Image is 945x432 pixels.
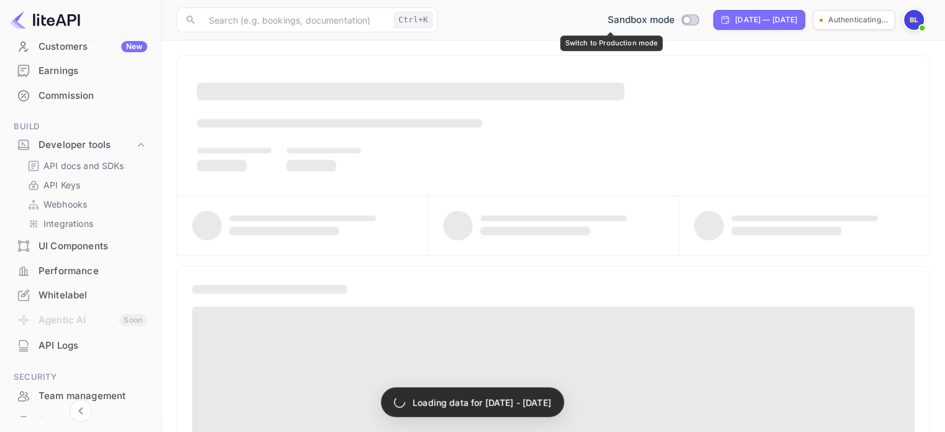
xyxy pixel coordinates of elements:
div: Webhooks [22,195,148,213]
p: API docs and SDKs [43,159,124,172]
div: UI Components [7,234,153,259]
span: Build [7,120,153,134]
div: Fraud management [39,414,147,428]
div: New [121,41,147,52]
p: Loading data for [DATE] - [DATE] [413,396,551,409]
div: Click to change the date range period [713,10,805,30]
button: Collapse navigation [70,400,92,422]
a: Fraud management [7,409,153,432]
p: Integrations [43,217,93,230]
a: API Keys [27,178,144,191]
a: Performance [7,259,153,282]
a: API docs and SDKs [27,159,144,172]
span: Security [7,370,153,384]
div: API Logs [7,334,153,358]
div: API docs and SDKs [22,157,148,175]
div: [DATE] — [DATE] [735,14,797,25]
div: Integrations [22,214,148,232]
div: API Logs [39,339,147,353]
div: Whitelabel [7,283,153,308]
div: Team management [7,384,153,408]
a: UI Components [7,234,153,257]
img: Bidit LK [904,10,924,30]
span: Sandbox mode [607,13,675,27]
div: Performance [7,259,153,283]
div: Earnings [7,59,153,83]
div: Commission [39,89,147,103]
div: CustomersNew [7,35,153,59]
p: Webhooks [43,198,87,211]
div: Switch to Production mode [602,13,703,27]
div: Ctrl+K [394,12,432,28]
a: CustomersNew [7,35,153,58]
div: API Keys [22,176,148,194]
div: Team management [39,389,147,403]
a: Earnings [7,59,153,82]
img: LiteAPI logo [10,10,80,30]
div: Developer tools [7,134,153,156]
a: Commission [7,84,153,107]
div: UI Components [39,239,147,254]
div: Customers [39,40,147,54]
a: Webhooks [27,198,144,211]
div: Commission [7,84,153,108]
div: Earnings [39,64,147,78]
p: Authenticating... [828,14,888,25]
a: Team management [7,384,153,407]
div: Performance [39,264,147,278]
input: Search (e.g. bookings, documentation) [201,7,389,32]
div: Whitelabel [39,288,147,303]
a: API Logs [7,334,153,357]
div: Developer tools [39,138,135,152]
a: Whitelabel [7,283,153,306]
p: API Keys [43,178,80,191]
a: Integrations [27,217,144,230]
div: Switch to Production mode [560,35,663,50]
